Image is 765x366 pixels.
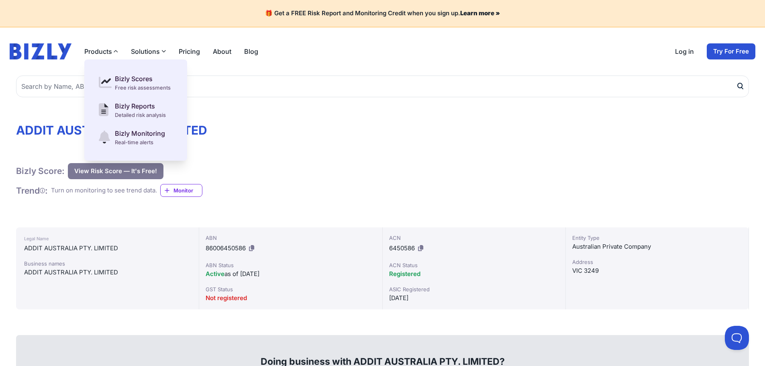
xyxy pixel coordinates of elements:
a: Monitor [160,184,202,197]
h1: ADDIT AUSTRALIA PTY. LIMITED [16,123,749,137]
button: Products [84,47,118,56]
div: ASIC Registered [389,285,559,293]
a: About [213,47,231,56]
iframe: Toggle Customer Support [725,326,749,350]
span: 86006450586 [206,244,246,252]
h1: Trend : [16,185,48,196]
div: ACN Status [389,261,559,269]
a: Log in [675,47,694,56]
div: ABN [206,234,375,242]
div: ABN Status [206,261,375,269]
button: Solutions [131,47,166,56]
a: Pricing [179,47,200,56]
span: Registered [389,270,420,278]
a: Learn more » [460,9,500,17]
div: Business names [24,260,191,268]
div: as of [DATE] [206,269,375,279]
span: 6450586 [389,244,415,252]
h4: 🎁 Get a FREE Risk Report and Monitoring Credit when you sign up. [10,10,755,17]
button: View Risk Score — It's Free! [68,163,163,179]
div: ADDIT AUSTRALIA PTY. LIMITED [24,243,191,253]
div: VIC 3249 [572,266,742,276]
input: Search by Name, ABN or ACN [16,76,749,97]
div: Free risk assessments [115,84,171,92]
div: ADDIT AUSTRALIA PTY. LIMITED [24,268,191,277]
a: Bizly Monitoring Real-time alerts [94,124,177,151]
span: Not registered [206,294,247,302]
div: Legal Name [24,234,191,243]
div: Bizly Scores [115,74,171,84]
h1: Bizly Score: [16,166,65,176]
a: Bizly Scores Free risk assessments [94,69,177,96]
div: [DATE] [389,293,559,303]
a: Blog [244,47,258,56]
div: Australian Private Company [572,242,742,251]
div: Turn on monitoring to see trend data. [51,186,157,195]
div: Entity Type [572,234,742,242]
div: GST Status [206,285,375,293]
span: Active [206,270,224,278]
div: Bizly Reports [115,101,166,111]
div: Real-time alerts [115,138,165,146]
a: Bizly Reports Detailed risk analysis [94,96,177,124]
a: Try For Free [707,43,755,59]
div: ACN [389,234,559,242]
div: Detailed risk analysis [115,111,166,119]
div: Address [572,258,742,266]
div: Bizly Monitoring [115,129,165,138]
span: Monitor [173,186,202,194]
